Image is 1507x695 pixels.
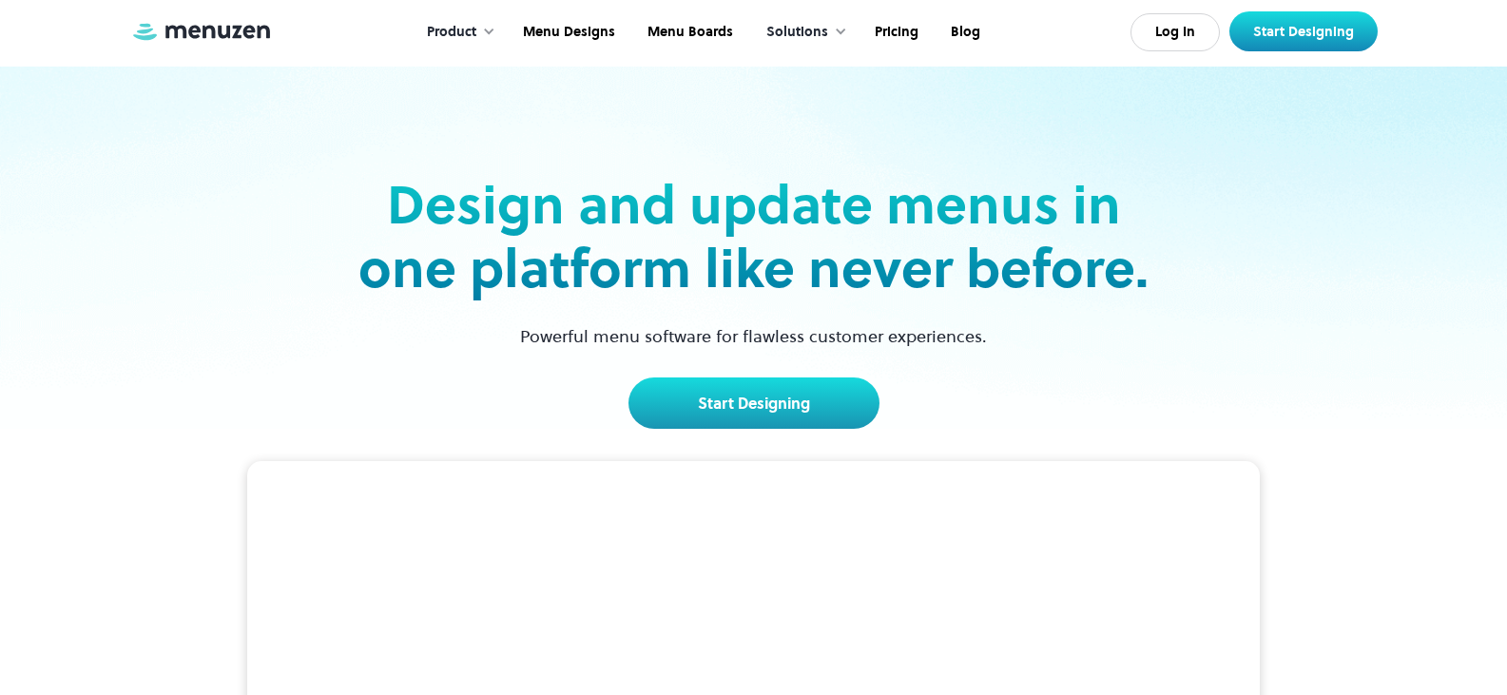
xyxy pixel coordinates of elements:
a: Start Designing [1229,11,1378,51]
div: Product [427,22,476,43]
div: Solutions [766,22,828,43]
p: Powerful menu software for flawless customer experiences. [496,323,1011,349]
h2: Design and update menus in one platform like never before. [353,173,1155,300]
a: Menu Designs [505,3,629,62]
div: Solutions [747,3,857,62]
a: Pricing [857,3,933,62]
a: Menu Boards [629,3,747,62]
a: Log In [1130,13,1220,51]
a: Start Designing [628,377,879,429]
a: Blog [933,3,995,62]
div: Product [408,3,505,62]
